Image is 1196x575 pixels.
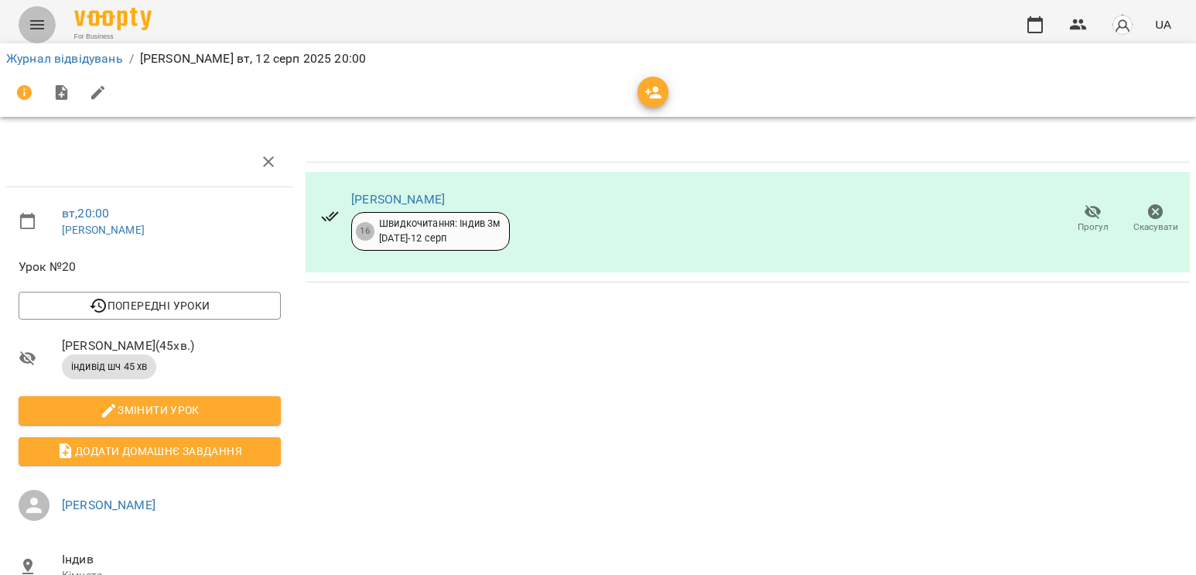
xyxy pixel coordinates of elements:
a: [PERSON_NAME] [351,192,445,207]
div: Швидкочитання: Індив 3м [DATE] - 12 серп [379,217,500,245]
a: [PERSON_NAME] [62,498,155,512]
span: Індив [62,550,281,569]
button: Додати домашнє завдання [19,437,281,465]
span: Попередні уроки [31,296,268,315]
span: Скасувати [1133,221,1178,234]
button: Скасувати [1124,197,1187,241]
span: індивід шч 45 хв [62,360,156,374]
span: Додати домашнє завдання [31,442,268,460]
a: [PERSON_NAME] [62,224,145,236]
nav: breadcrumb [6,50,1190,68]
button: Menu [19,6,56,43]
span: Змінити урок [31,401,268,419]
button: Змінити урок [19,396,281,424]
span: For Business [74,32,152,42]
p: [PERSON_NAME] вт, 12 серп 2025 20:00 [140,50,366,68]
button: Прогул [1061,197,1124,241]
li: / [129,50,134,68]
span: [PERSON_NAME] ( 45 хв. ) [62,337,281,355]
a: вт , 20:00 [62,206,109,221]
img: Voopty Logo [74,8,152,30]
span: Прогул [1078,221,1109,234]
button: Попередні уроки [19,292,281,320]
img: avatar_s.png [1112,14,1133,36]
a: Журнал відвідувань [6,51,123,66]
div: 16 [356,222,374,241]
span: Урок №20 [19,258,281,276]
button: UA [1149,10,1177,39]
span: UA [1155,16,1171,33]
